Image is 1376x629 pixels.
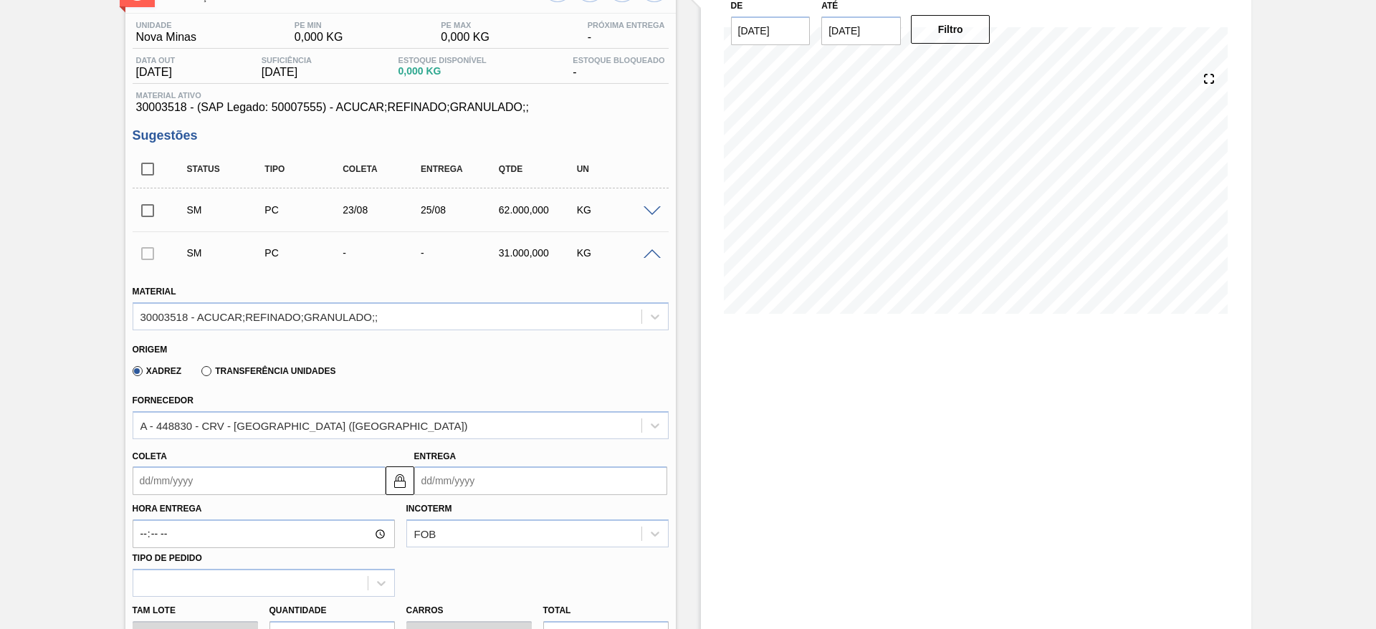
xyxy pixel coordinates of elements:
span: Próxima Entrega [588,21,665,29]
input: dd/mm/yyyy [731,16,811,45]
div: 25/08/2025 [417,204,504,216]
div: Pedido de Compra [261,204,348,216]
span: Unidade [136,21,196,29]
span: Data out [136,56,176,64]
span: PE MAX [441,21,489,29]
label: Fornecedor [133,395,193,405]
div: 62.000,000 [495,204,582,216]
div: Sugestão Manual [183,204,270,216]
span: [DATE] [136,66,176,79]
h3: Sugestões [133,128,669,143]
label: Material [133,287,176,297]
label: Até [821,1,838,11]
label: Total [543,605,571,615]
button: locked [386,466,414,495]
label: Entrega [414,451,457,461]
div: - [584,21,669,44]
div: KG [573,247,660,259]
span: 0,000 KG [398,66,487,77]
span: Estoque Disponível [398,56,487,64]
div: Qtde [495,164,582,174]
div: Sugestão Manual [183,247,270,259]
label: De [731,1,743,11]
div: - [417,247,504,259]
input: dd/mm/yyyy [133,466,386,495]
span: 0,000 KG [295,31,343,44]
span: Material ativo [136,91,665,100]
span: 30003518 - (SAP Legado: 50007555) - ACUCAR;REFINADO;GRANULADO;; [136,101,665,114]
div: - [339,247,426,259]
div: - [569,56,668,79]
input: dd/mm/yyyy [414,466,667,495]
span: [DATE] [262,66,312,79]
div: A - 448830 - CRV - [GEOGRAPHIC_DATA] ([GEOGRAPHIC_DATA]) [140,419,468,431]
div: Pedido de Compra [261,247,348,259]
label: Quantidade [269,605,327,615]
div: 23/08/2025 [339,204,426,216]
label: Incoterm [406,504,452,514]
div: 30003518 - ACUCAR;REFINADO;GRANULADO;; [140,310,378,322]
label: Tam lote [133,600,258,621]
label: Xadrez [133,366,182,376]
div: FOB [414,528,436,540]
input: dd/mm/yyyy [821,16,901,45]
label: Coleta [133,451,167,461]
label: Transferência Unidades [201,366,335,376]
span: 0,000 KG [441,31,489,44]
span: Suficiência [262,56,312,64]
label: Hora Entrega [133,499,395,519]
div: Entrega [417,164,504,174]
label: Carros [406,605,444,615]
div: UN [573,164,660,174]
div: 31.000,000 [495,247,582,259]
span: Nova Minas [136,31,196,44]
div: Tipo [261,164,348,174]
div: Coleta [339,164,426,174]
img: locked [391,472,408,489]
button: Filtro [911,15,990,44]
label: Origem [133,345,168,355]
span: PE MIN [295,21,343,29]
span: Estoque Bloqueado [573,56,664,64]
label: Tipo de pedido [133,553,202,563]
div: Status [183,164,270,174]
div: KG [573,204,660,216]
